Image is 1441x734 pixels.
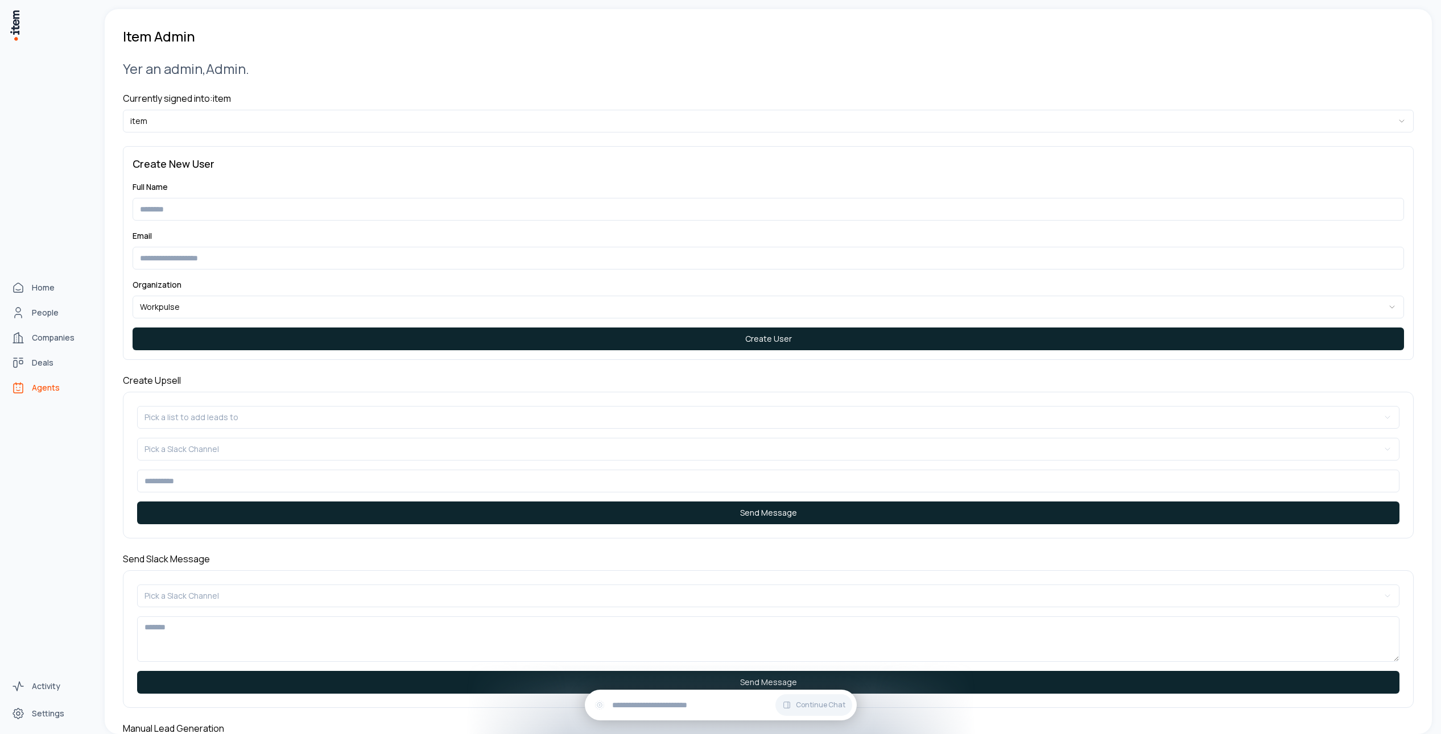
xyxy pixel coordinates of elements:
[796,700,845,710] span: Continue Chat
[123,552,1414,566] h4: Send Slack Message
[7,276,93,299] a: Home
[32,307,59,318] span: People
[123,92,1414,105] h4: Currently signed into: item
[775,694,852,716] button: Continue Chat
[123,59,1414,78] h2: Yer an admin, Admin .
[7,675,93,698] a: Activity
[7,376,93,399] a: Agents
[32,332,75,343] span: Companies
[32,681,60,692] span: Activity
[133,279,181,290] label: Organization
[7,301,93,324] a: People
[133,181,168,192] label: Full Name
[7,702,93,725] a: Settings
[7,326,93,349] a: Companies
[32,357,53,368] span: Deals
[137,671,1399,694] button: Send Message
[585,690,857,720] div: Continue Chat
[133,327,1404,350] button: Create User
[133,156,1404,172] h3: Create New User
[32,282,55,293] span: Home
[137,501,1399,524] button: Send Message
[32,382,60,393] span: Agents
[123,374,1414,387] h4: Create Upsell
[9,9,20,42] img: Item Brain Logo
[123,27,195,45] h1: Item Admin
[133,230,152,241] label: Email
[7,351,93,374] a: Deals
[32,708,64,719] span: Settings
